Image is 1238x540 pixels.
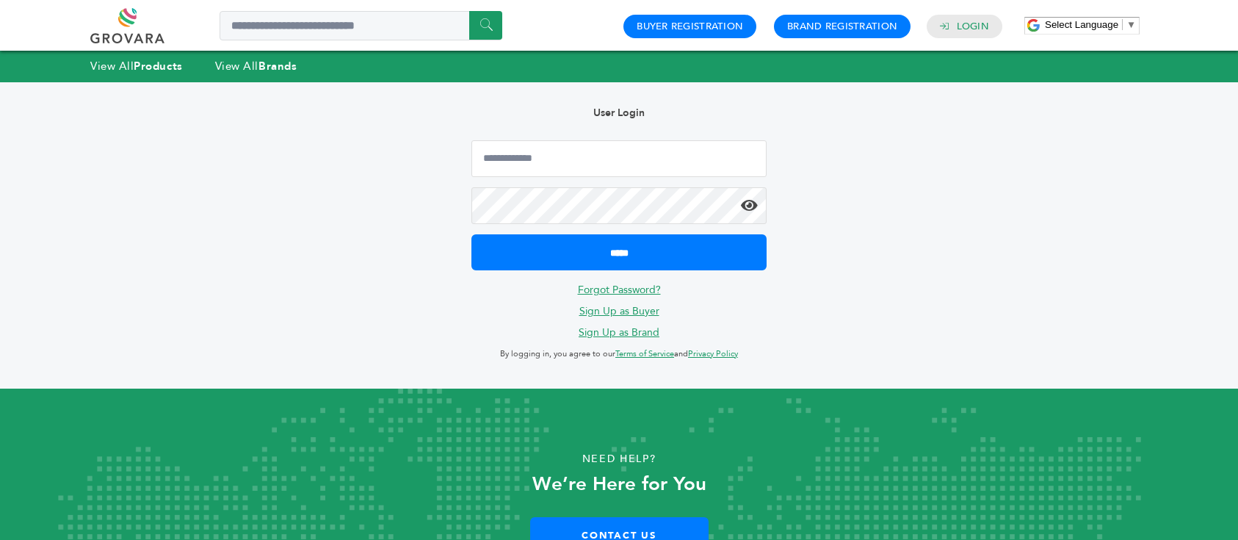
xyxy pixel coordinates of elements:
a: Select Language​ [1045,19,1136,30]
a: Forgot Password? [578,283,661,297]
a: Sign Up as Brand [579,325,659,339]
input: Email Address [471,140,767,177]
a: Buyer Registration [637,20,743,33]
span: ▼ [1126,19,1136,30]
p: By logging in, you agree to our and [471,345,767,363]
a: View AllBrands [215,59,297,73]
strong: We’re Here for You [532,471,706,497]
input: Search a product or brand... [220,11,502,40]
a: Sign Up as Buyer [579,304,659,318]
span: ​ [1122,19,1123,30]
a: Brand Registration [787,20,897,33]
a: Privacy Policy [688,348,738,359]
b: User Login [593,106,645,120]
strong: Brands [258,59,297,73]
span: Select Language [1045,19,1118,30]
p: Need Help? [62,448,1176,470]
a: Login [957,20,989,33]
a: Terms of Service [615,348,674,359]
input: Password [471,187,767,224]
strong: Products [134,59,182,73]
a: View AllProducts [90,59,183,73]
